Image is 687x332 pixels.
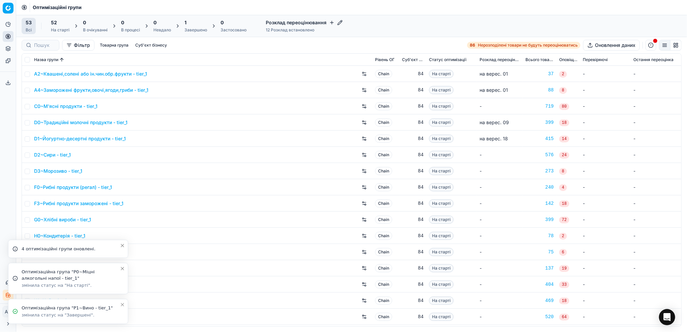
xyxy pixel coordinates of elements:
button: Фільтр [62,40,94,51]
td: - [631,195,681,212]
span: На старті [429,183,454,191]
a: 137 [525,265,554,272]
a: C0~М'ясні продукти - tier_1 [34,103,97,110]
span: На старті [429,118,454,127]
span: Chain [375,118,392,127]
a: D0~Традиційні молочні продукти - tier_1 [34,119,127,126]
div: 415 [525,135,554,142]
span: Остання переоцінка [633,57,674,62]
a: 469 [525,297,554,304]
span: На старті [429,232,454,240]
span: Розклад переоцінювання [480,57,520,62]
span: AK [3,307,13,317]
span: На старті [429,248,454,256]
div: Open Intercom Messenger [659,309,675,325]
td: - [631,147,681,163]
span: На старті [429,199,454,207]
td: - [580,114,631,131]
span: На старті [429,216,454,224]
span: на верес. 01 [480,87,508,93]
td: - [580,147,631,163]
a: F3~Рибні продукти заморожені - tier_1 [34,200,123,207]
a: H0~Кондитерія - tier_1 [34,232,85,239]
div: 84 [402,297,424,304]
span: 24 [559,152,569,159]
a: 399 [525,119,554,126]
span: 6 [559,249,567,256]
td: - [631,293,681,309]
span: На старті [429,264,454,272]
span: На старті [429,151,454,159]
div: Завершено [184,27,207,33]
span: 52 [51,19,57,26]
td: - [477,163,523,179]
a: F0~Рибні продукти (регал) - tier_1 [34,184,112,191]
td: - [580,82,631,98]
span: Chain [375,248,392,256]
div: 88 [525,87,554,93]
td: - [631,212,681,228]
nav: breadcrumb [33,4,82,11]
div: 240 [525,184,554,191]
div: Оптимізаційна група "P1~Вино - tier_1" [22,305,120,311]
span: На старті [429,135,454,143]
td: - [477,276,523,293]
span: 18 [559,298,569,304]
div: 84 [402,87,424,93]
div: Невдало [153,27,171,33]
a: 719 [525,103,554,110]
a: 37 [525,71,554,77]
td: - [580,66,631,82]
div: 84 [402,216,424,223]
td: - [580,228,631,244]
td: - [580,98,631,114]
div: 84 [402,313,424,320]
span: Оптимізаційні групи [33,4,82,11]
input: Пошук [34,42,55,49]
span: На старті [429,313,454,321]
div: 4 оптимізаційні групи оновлені. [22,246,120,252]
td: - [631,66,681,82]
span: Chain [375,280,392,288]
span: Chain [375,86,392,94]
span: Chain [375,70,392,78]
a: D3~Морозиво - tier_1 [34,168,82,174]
div: 84 [402,168,424,174]
span: На старті [429,102,454,110]
div: 84 [402,71,424,77]
td: - [477,260,523,276]
div: 84 [402,103,424,110]
td: - [477,98,523,114]
td: - [631,276,681,293]
span: на верес. 01 [480,71,508,77]
td: - [580,212,631,228]
td: - [580,244,631,260]
span: 0 [121,19,124,26]
h4: Розклад переоцінювання [266,19,343,26]
span: Chain [375,232,392,240]
button: Close toast [118,265,126,273]
span: Назва групи [34,57,58,62]
div: 84 [402,200,424,207]
div: В очікуванні [83,27,108,33]
span: 64 [559,314,569,321]
strong: 86 [470,43,475,48]
span: на верес. 09 [480,119,509,125]
span: 18 [559,119,569,126]
td: - [580,293,631,309]
span: 0 [83,19,86,26]
div: Застосовано [221,27,247,33]
span: 0 [221,19,224,26]
span: Chain [375,167,392,175]
button: Товарна група [97,41,131,49]
td: - [580,260,631,276]
a: 75 [525,249,554,255]
span: 0 [153,19,156,26]
span: 14 [559,136,569,142]
div: 520 [525,313,554,320]
span: 4 [559,184,567,191]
